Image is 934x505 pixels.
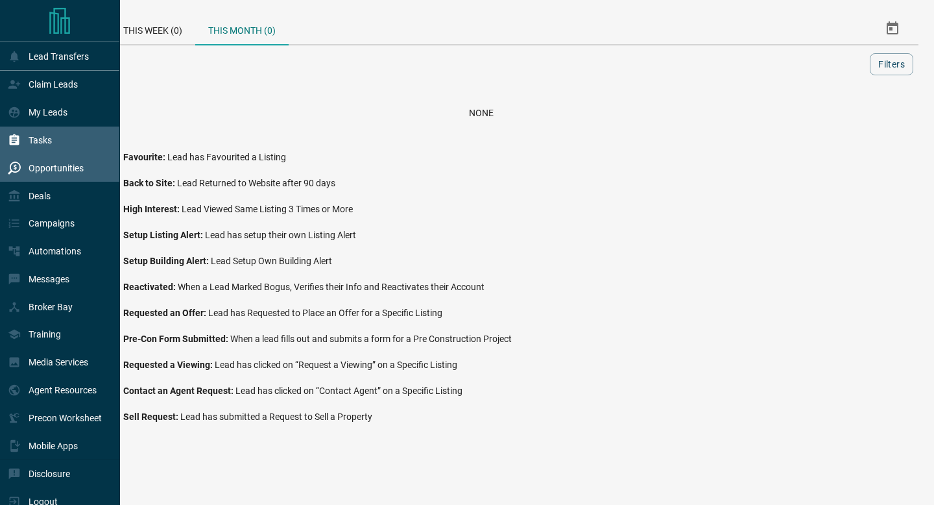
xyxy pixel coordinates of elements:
span: When a Lead Marked Bogus, Verifies their Info and Reactivates their Account [178,282,485,292]
div: This Month (0) [195,13,289,45]
span: Sell Request [123,412,180,422]
span: When a lead fills out and submits a form for a Pre Construction Project [230,334,512,344]
button: Select Date Range [877,13,908,44]
span: Requested a Viewing [123,360,215,370]
span: Back to Site [123,178,177,188]
span: High Interest [123,204,182,214]
span: Lead has Requested to Place an Offer for a Specific Listing [208,308,442,318]
span: Favourite [123,152,167,162]
span: Setup Listing Alert [123,230,205,240]
span: Requested an Offer [123,308,208,318]
button: Filters [870,53,913,75]
span: Lead Setup Own Building Alert [211,256,332,266]
span: Lead Viewed Same Listing 3 Times or More [182,204,353,214]
div: This Week (0) [110,13,195,44]
span: Lead has submitted a Request to Sell a Property [180,412,372,422]
div: None [60,108,903,118]
span: Lead has clicked on “Contact Agent” on a Specific Listing [235,386,462,396]
span: Contact an Agent Request [123,386,235,396]
span: Lead has setup their own Listing Alert [205,230,356,240]
span: Lead has Favourited a Listing [167,152,286,162]
span: Pre-Con Form Submitted [123,334,230,344]
span: Setup Building Alert [123,256,211,266]
span: Lead has clicked on “Request a Viewing” on a Specific Listing [215,360,457,370]
span: Lead Returned to Website after 90 days [177,178,335,188]
span: Reactivated [123,282,178,292]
